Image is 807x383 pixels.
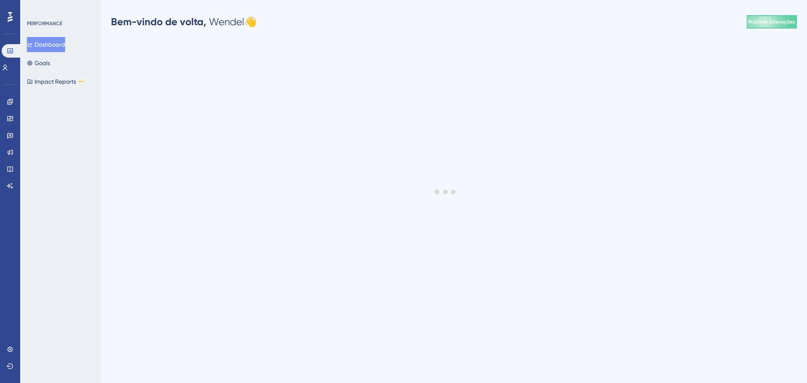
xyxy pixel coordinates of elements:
[27,37,65,52] button: Dashboard
[27,74,85,89] button: Impact ReportsBETA
[746,15,797,29] button: Publicar alterações
[209,16,244,28] font: Wendel
[748,19,795,25] font: Publicar alterações
[78,79,85,84] div: BETA
[244,16,257,28] font: 👋
[27,55,50,71] button: Goals
[27,20,62,27] div: PERFORMANCE
[111,16,206,28] font: Bem-vindo de volta,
